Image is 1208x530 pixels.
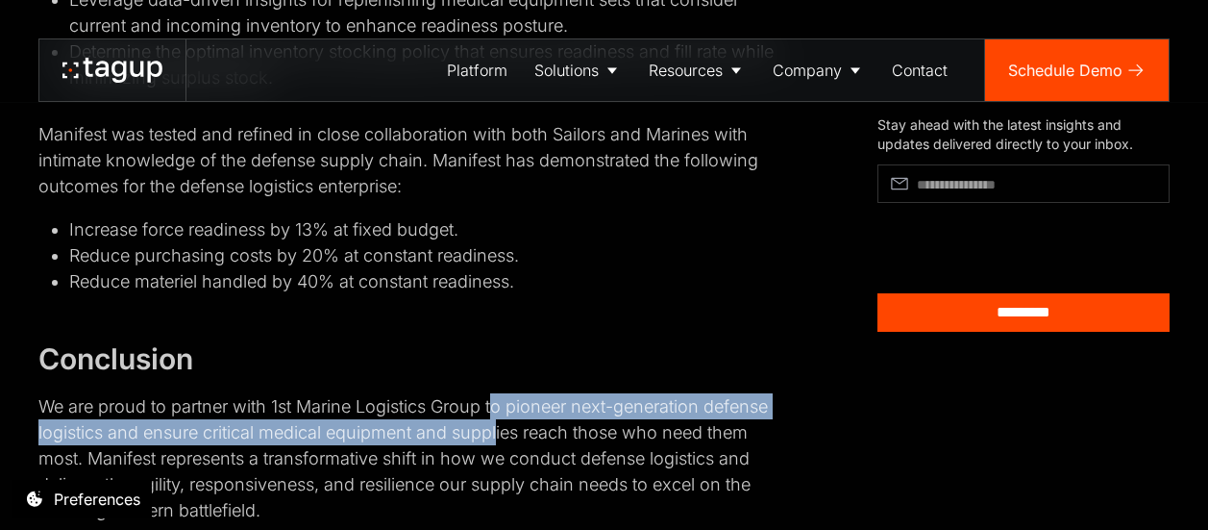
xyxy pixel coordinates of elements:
[877,164,1170,332] form: Article Subscribe
[69,268,785,294] li: Reduce materiel handled by 40% at constant readiness.
[69,242,785,268] li: Reduce purchasing costs by 20% at constant readiness.
[773,59,842,82] div: Company
[521,39,635,101] a: Solutions
[649,59,723,82] div: Resources
[1008,59,1122,82] div: Schedule Demo
[635,39,759,101] a: Resources
[54,488,140,511] div: Preferences
[447,59,507,82] div: Platform
[985,39,1169,101] a: Schedule Demo
[759,39,878,101] a: Company
[38,121,785,199] p: Manifest was tested and refined in close collaboration with both Sailors and Marines with intimat...
[892,59,948,82] div: Contact
[877,211,1082,264] iframe: reCAPTCHA
[433,39,521,101] a: Platform
[69,216,785,242] li: Increase force readiness by 13% at fixed budget.
[878,39,961,101] a: Contact
[38,341,785,378] h2: Conclusion
[534,59,599,82] div: Solutions
[38,393,785,523] p: We are proud to partner with 1st Marine Logistics Group to pioneer next-generation defense logist...
[877,115,1170,153] div: Stay ahead with the latest insights and updates delivered directly to your inbox.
